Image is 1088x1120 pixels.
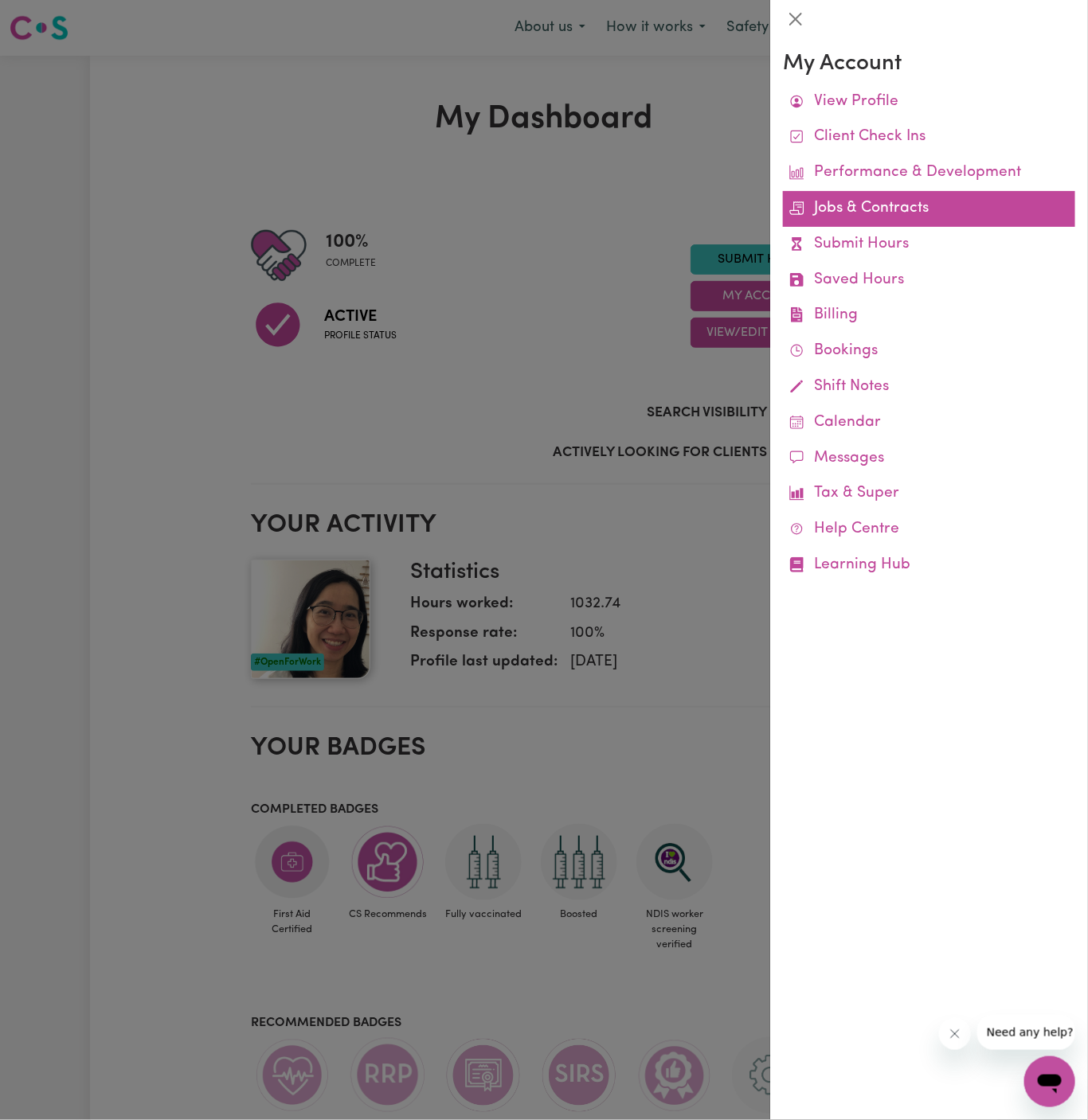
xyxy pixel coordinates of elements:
iframe: Message from company [977,1015,1075,1050]
a: Billing [783,298,1075,334]
iframe: Close message [939,1018,971,1050]
a: Bookings [783,334,1075,369]
a: Client Check Ins [783,119,1075,155]
a: Submit Hours [783,227,1075,263]
a: Performance & Development [783,155,1075,191]
h3: My Account [783,51,1075,78]
a: Shift Notes [783,369,1075,405]
a: Calendar [783,405,1075,441]
button: Close [783,6,808,32]
a: View Profile [783,84,1075,120]
iframe: Button to launch messaging window [1024,1056,1075,1107]
a: Tax & Super [783,476,1075,512]
a: Learning Hub [783,548,1075,583]
a: Saved Hours [783,263,1075,299]
a: Messages [783,441,1075,477]
a: Help Centre [783,512,1075,548]
a: Jobs & Contracts [783,191,1075,227]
